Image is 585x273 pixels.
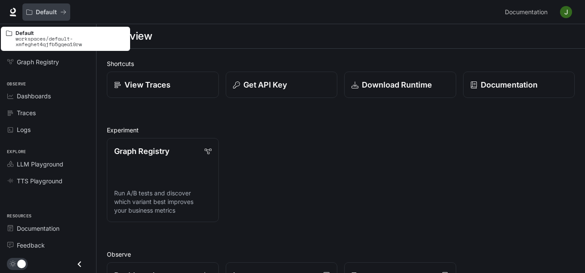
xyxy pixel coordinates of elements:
[107,72,219,98] a: View Traces
[17,176,62,185] span: TTS Playground
[36,9,57,16] p: Default
[114,145,169,157] p: Graph Registry
[557,3,575,21] button: User avatar
[3,238,93,253] a: Feedback
[481,79,538,91] p: Documentation
[17,241,45,250] span: Feedback
[16,36,125,47] p: workspaces/default-xmfeghet4qjfb5gqea19rw
[16,30,125,36] p: Default
[107,138,219,222] a: Graph RegistryRun A/B tests and discover which variant best improves your business metrics
[17,108,36,117] span: Traces
[70,255,89,273] button: Close drawer
[3,88,93,104] a: Dashboards
[560,6,572,18] img: User avatar
[114,189,212,215] p: Run A/B tests and discover which variant best improves your business metrics
[505,7,548,18] span: Documentation
[107,59,575,68] h2: Shortcuts
[463,72,575,98] a: Documentation
[17,224,59,233] span: Documentation
[107,126,575,135] h2: Experiment
[17,91,51,100] span: Dashboards
[17,160,63,169] span: LLM Playground
[22,3,70,21] button: All workspaces
[124,79,171,91] p: View Traces
[3,122,93,137] a: Logs
[226,72,338,98] button: Get API Key
[501,3,554,21] a: Documentation
[243,79,287,91] p: Get API Key
[3,221,93,236] a: Documentation
[107,250,575,259] h2: Observe
[17,259,26,268] span: Dark mode toggle
[344,72,456,98] a: Download Runtime
[3,54,93,69] a: Graph Registry
[3,173,93,188] a: TTS Playground
[3,105,93,120] a: Traces
[17,125,31,134] span: Logs
[3,157,93,172] a: LLM Playground
[17,57,59,66] span: Graph Registry
[362,79,432,91] p: Download Runtime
